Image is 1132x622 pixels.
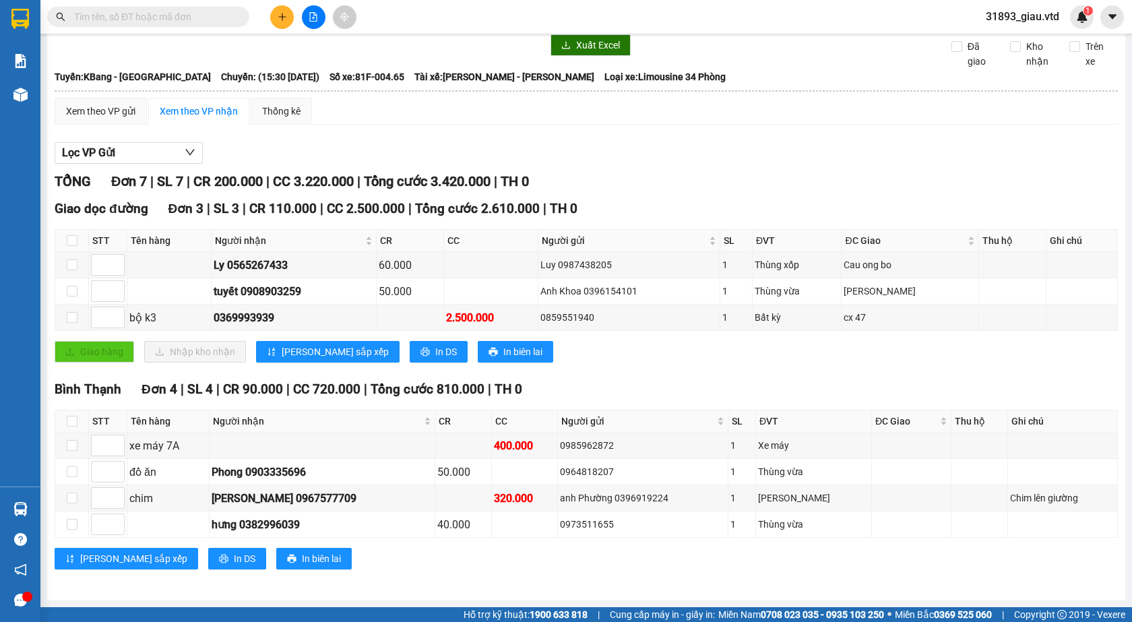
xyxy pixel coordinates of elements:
[249,201,317,216] span: CR 110.000
[761,609,884,620] strong: 0708 023 035 - 0935 103 250
[55,381,121,397] span: Bình Thạnh
[379,283,441,300] div: 50.000
[10,94,121,111] div: 140.000
[329,69,404,84] span: Số xe: 81F-004.65
[129,11,237,28] div: Bình Thạnh
[895,607,992,622] span: Miền Bắc
[1106,11,1119,23] span: caret-down
[364,173,491,189] span: Tổng cước 3.420.000
[214,309,374,326] div: 0369993939
[560,438,726,453] div: 0985962872
[604,69,726,84] span: Loại xe: Limousine 34 Phòng
[287,554,296,565] span: printer
[560,464,726,479] div: 0964818207
[598,607,600,622] span: |
[214,257,374,274] div: Ly 0565267433
[410,341,468,363] button: printerIn DS
[276,548,352,569] button: printerIn biên lai
[340,12,349,22] span: aim
[610,607,715,622] span: Cung cấp máy in - giấy in:
[10,96,31,110] span: CR :
[89,410,127,433] th: STT
[1008,410,1118,433] th: Ghi chú
[758,517,869,532] div: Thùng vừa
[11,9,29,29] img: logo-vxr
[129,70,148,84] span: DĐ:
[875,414,937,429] span: ĐC Giao
[13,502,28,516] img: warehouse-icon
[494,173,497,189] span: |
[129,13,161,27] span: Nhận:
[730,491,753,505] div: 1
[127,230,212,252] th: Tên hàng
[730,438,753,453] div: 1
[844,284,976,299] div: [PERSON_NAME]
[1010,491,1115,505] div: Chim lên giường
[62,144,115,161] span: Lọc VP Gửi
[148,63,232,86] span: đak nông
[262,104,301,119] div: Thống kê
[1002,607,1004,622] span: |
[377,230,444,252] th: CR
[576,38,620,53] span: Xuất Excel
[208,548,266,569] button: printerIn DS
[540,284,718,299] div: Anh Khoa 0396154101
[14,594,27,607] span: message
[309,12,318,22] span: file-add
[414,69,594,84] span: Tài xế: [PERSON_NAME] - [PERSON_NAME]
[66,104,135,119] div: Xem theo VP gửi
[286,381,290,397] span: |
[979,230,1046,252] th: Thu hộ
[55,341,134,363] button: uploadGiao hàng
[302,5,325,29] button: file-add
[489,347,498,358] span: printer
[212,464,433,480] div: Phong 0903335696
[540,310,718,325] div: 0859551940
[273,173,354,189] span: CC 3.220.000
[333,5,356,29] button: aim
[14,533,27,546] span: question-circle
[540,257,718,272] div: Luy 0987438205
[11,11,119,28] div: KBang
[495,381,522,397] span: TH 0
[187,173,190,189] span: |
[74,9,233,24] input: Tìm tên, số ĐT hoặc mã đơn
[216,381,220,397] span: |
[267,347,276,358] span: sort-ascending
[14,563,27,576] span: notification
[185,147,195,158] span: down
[488,381,491,397] span: |
[494,490,555,507] div: 320.000
[187,381,213,397] span: SL 4
[887,612,891,617] span: ⚪️
[755,284,839,299] div: Thùng vừa
[1086,6,1090,15] span: 1
[1083,6,1093,15] sup: 1
[845,233,965,248] span: ĐC Giao
[1076,11,1088,23] img: icon-new-feature
[530,609,588,620] strong: 1900 633 818
[492,410,558,433] th: CC
[446,309,535,326] div: 2.500.000
[150,173,154,189] span: |
[561,40,571,51] span: download
[127,410,210,433] th: Tên hàng
[160,104,238,119] div: Xem theo VP nhận
[437,516,489,533] div: 40.000
[320,201,323,216] span: |
[223,381,283,397] span: CR 90.000
[437,464,489,480] div: 50.000
[720,230,753,252] th: SL
[302,551,341,566] span: In biên lai
[494,437,555,454] div: 400.000
[1046,230,1118,252] th: Ghi chú
[464,607,588,622] span: Hỗ trợ kỹ thuật:
[844,257,976,272] div: Cau ong bo
[278,12,287,22] span: plus
[270,5,294,29] button: plus
[213,414,421,429] span: Người nhận
[478,341,553,363] button: printerIn biên lai
[214,283,374,300] div: tuyết 0908903259
[543,201,546,216] span: |
[129,309,209,326] div: bộ k3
